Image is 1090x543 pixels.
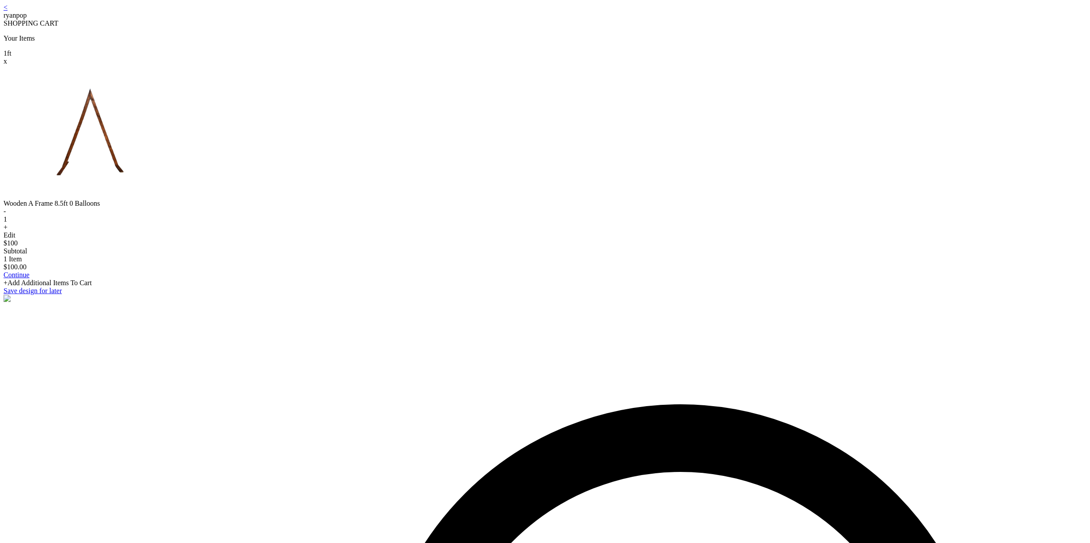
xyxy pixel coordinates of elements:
[4,65,176,198] img: Design with add-ons
[4,215,1086,223] div: 1
[4,287,62,294] a: Save design for later
[4,4,8,11] a: <
[4,295,23,303] img: logo
[4,207,1086,215] div: -
[4,19,1086,27] div: SHOPPING CART
[4,200,1086,207] div: Wooden A Frame 8.5ft 0 Balloons
[4,255,1086,263] div: 1 Item
[4,263,1086,271] div: $100.00
[4,34,1086,42] p: Your Items
[4,247,1086,255] div: Subtotal
[4,11,1086,19] div: ryanpop
[4,231,1086,239] div: Edit
[4,223,1086,231] div: +
[4,279,1086,287] div: +Add Additional Items To Cart
[4,49,1086,57] div: 1 ft
[4,57,1086,65] div: x
[4,271,30,279] a: Continue
[4,239,1086,247] div: $100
